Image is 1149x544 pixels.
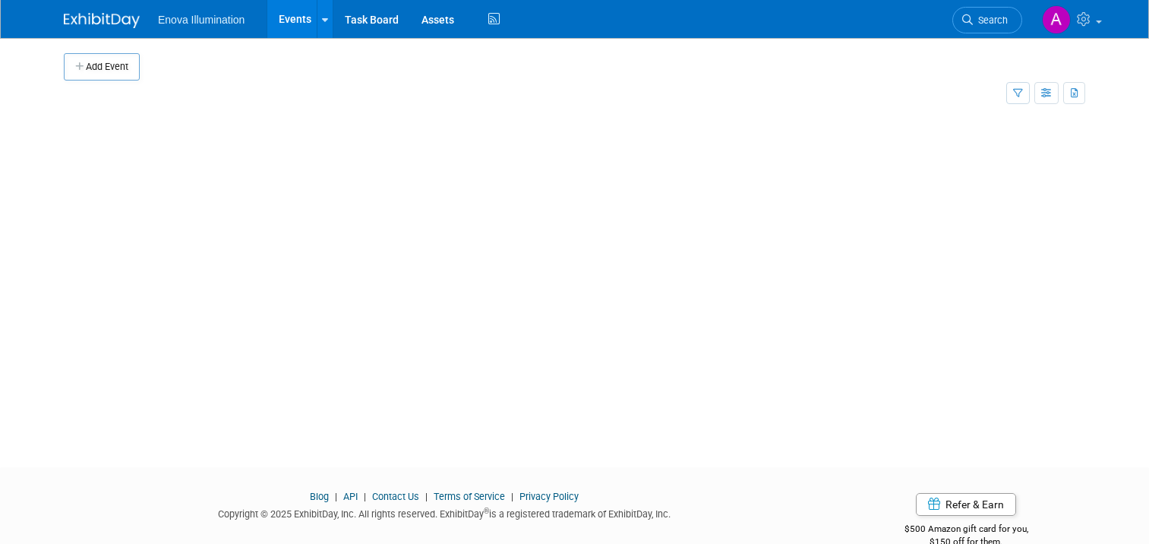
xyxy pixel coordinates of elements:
[519,491,579,502] a: Privacy Policy
[372,491,419,502] a: Contact Us
[916,493,1016,516] a: Refer & Earn
[158,14,245,26] span: Enova Illumination
[434,491,505,502] a: Terms of Service
[507,491,517,502] span: |
[952,7,1022,33] a: Search
[64,53,140,81] button: Add Event
[421,491,431,502] span: |
[310,491,329,502] a: Blog
[64,13,140,28] img: ExhibitDay
[1042,5,1071,34] img: Andrea Miller
[484,507,489,515] sup: ®
[360,491,370,502] span: |
[973,14,1008,26] span: Search
[331,491,341,502] span: |
[64,504,824,521] div: Copyright © 2025 ExhibitDay, Inc. All rights reserved. ExhibitDay is a registered trademark of Ex...
[343,491,358,502] a: API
